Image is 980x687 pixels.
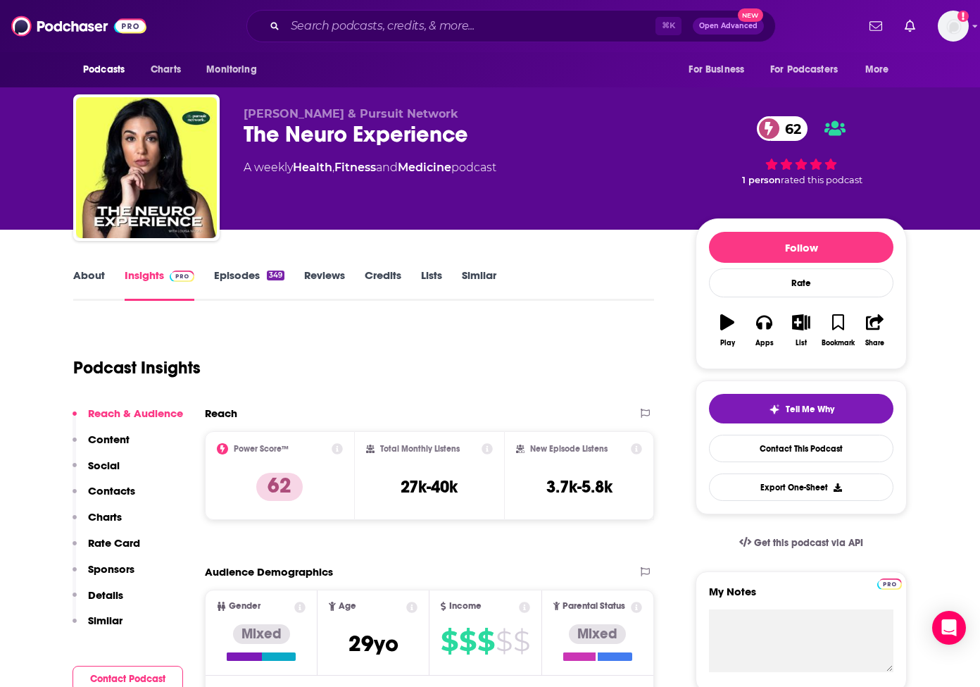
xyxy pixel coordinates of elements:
a: Health [293,161,332,174]
div: Play [720,339,735,347]
img: User Profile [938,11,969,42]
a: Get this podcast via API [728,526,874,560]
button: Details [73,588,123,614]
p: Similar [88,614,122,627]
span: $ [459,630,476,652]
img: Podchaser Pro [877,578,902,590]
img: Podchaser - Follow, Share and Rate Podcasts [11,13,146,39]
button: Reach & Audience [73,407,183,433]
span: $ [477,630,494,652]
svg: Add a profile image [957,11,969,22]
div: Open Intercom Messenger [932,611,966,645]
a: Reviews [304,268,345,301]
span: Logged in as sarahhallprinc [938,11,969,42]
span: Podcasts [83,60,125,80]
span: New [738,8,763,22]
span: 29 yo [348,630,398,657]
h3: 3.7k-5.8k [546,476,612,497]
p: Reach & Audience [88,407,183,420]
a: Fitness [334,161,376,174]
a: Show notifications dropdown [899,14,921,38]
label: My Notes [709,585,893,609]
button: Similar [73,614,122,640]
div: Mixed [569,624,626,644]
div: Apps [755,339,774,347]
span: For Business [689,60,744,80]
button: List [783,305,819,356]
button: Charts [73,510,122,536]
button: tell me why sparkleTell Me Why [709,394,893,423]
button: Play [709,305,746,356]
img: Podchaser Pro [170,271,194,282]
span: More [865,60,889,80]
div: 62 1 personrated this podcast [696,107,907,194]
span: and [376,161,398,174]
span: ⌘ K [655,17,681,35]
img: The Neuro Experience [76,97,217,238]
div: Mixed [233,624,290,644]
button: Bookmark [819,305,856,356]
div: 349 [267,271,284,280]
p: 62 [256,473,303,501]
button: open menu [73,56,143,83]
button: Export One-Sheet [709,474,893,501]
a: Similar [462,268,496,301]
button: Rate Card [73,536,140,562]
p: Social [88,459,120,472]
span: $ [496,630,512,652]
a: Medicine [398,161,451,174]
button: Apps [746,305,782,356]
div: List [796,339,807,347]
input: Search podcasts, credits, & more... [285,15,655,37]
h2: Audience Demographics [205,565,333,578]
span: Charts [151,60,181,80]
span: For Podcasters [770,60,838,80]
a: Credits [365,268,401,301]
button: Open AdvancedNew [693,18,764,35]
a: Charts [142,56,189,83]
button: Follow [709,232,893,263]
span: $ [513,630,529,652]
button: Sponsors [73,562,134,588]
img: tell me why sparkle [769,404,780,415]
button: open menu [679,56,762,83]
div: Search podcasts, credits, & more... [246,10,776,42]
h2: Total Monthly Listens [380,444,460,454]
span: Age [339,602,356,611]
p: Sponsors [88,562,134,576]
h2: Reach [205,407,237,420]
span: Monitoring [206,60,256,80]
a: InsightsPodchaser Pro [125,268,194,301]
p: Contacts [88,484,135,497]
span: Open Advanced [699,23,758,30]
button: Content [73,433,130,459]
span: Tell Me Why [786,404,834,415]
button: Contacts [73,484,135,510]
div: Bookmark [822,339,855,347]
h2: New Episode Listens [530,444,608,454]
a: Lists [421,268,442,301]
span: Parental Status [563,602,625,611]
a: Show notifications dropdown [864,14,888,38]
span: , [332,161,334,174]
h1: Podcast Insights [73,357,201,378]
h2: Power Score™ [234,444,289,454]
a: Episodes349 [214,268,284,301]
span: Gender [229,602,260,611]
h3: 27k-40k [401,476,458,497]
span: 62 [771,116,808,141]
span: Get this podcast via API [754,537,863,549]
p: Content [88,433,130,446]
div: A weekly podcast [244,159,496,176]
button: Show profile menu [938,11,969,42]
span: Income [449,602,482,611]
span: $ [441,630,458,652]
span: [PERSON_NAME] & Pursuit Network [244,107,458,120]
a: Contact This Podcast [709,435,893,462]
div: Rate [709,268,893,297]
button: Social [73,459,120,485]
p: Charts [88,510,122,524]
a: Pro website [877,576,902,590]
